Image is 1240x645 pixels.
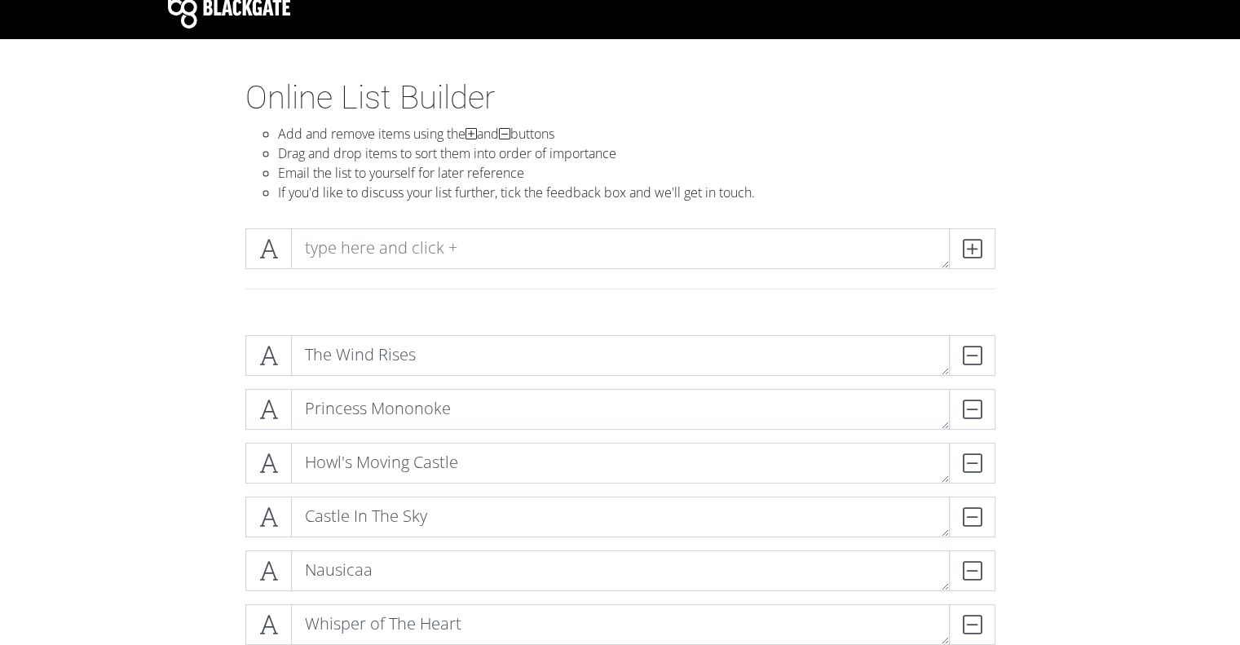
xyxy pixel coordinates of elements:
[278,163,995,183] li: Email the list to yourself for later reference
[278,144,995,163] li: Drag and drop items to sort them into order of importance
[245,78,995,117] h1: Online List Builder
[278,183,995,202] li: If you'd like to discuss your list further, tick the feedback box and we'll get in touch.
[278,124,995,144] li: Add and remove items using the and buttons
